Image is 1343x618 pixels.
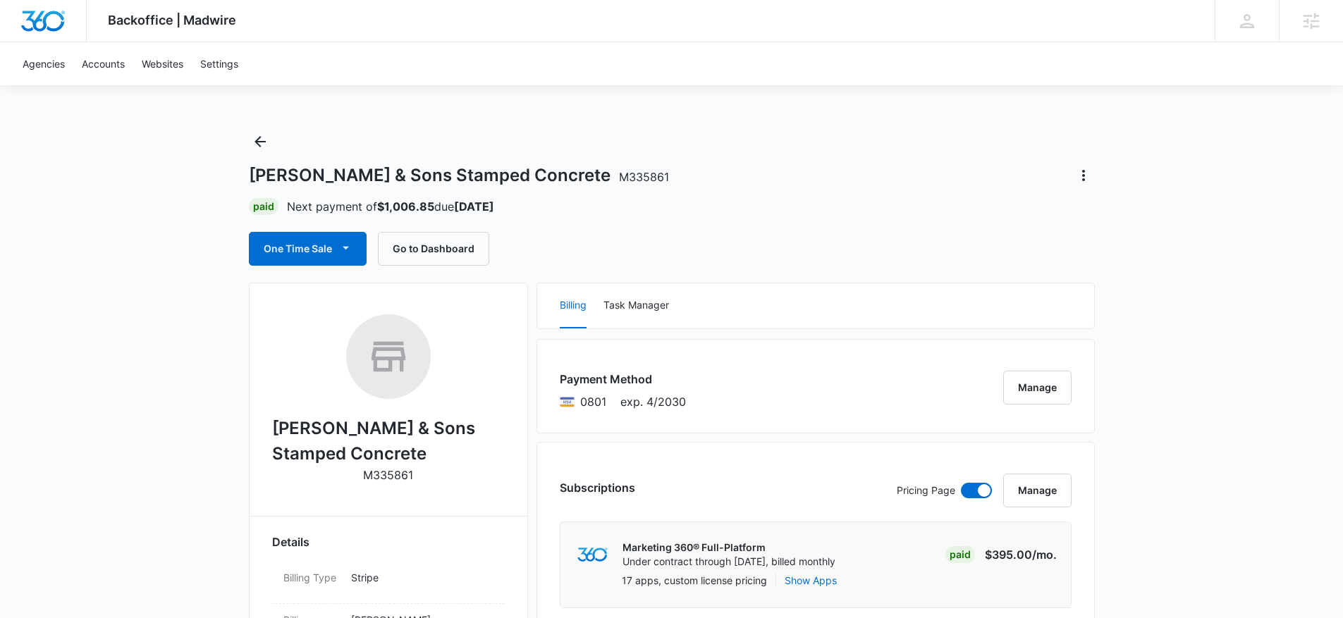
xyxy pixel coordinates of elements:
p: Next payment of due [287,198,494,215]
div: Billing TypeStripe [272,562,505,604]
a: Websites [133,42,192,85]
p: Under contract through [DATE], billed monthly [623,555,835,569]
button: Billing [560,283,587,328]
span: /mo. [1032,548,1057,562]
h1: [PERSON_NAME] & Sons Stamped Concrete [249,165,669,186]
button: Go to Dashboard [378,232,489,266]
span: exp. 4/2030 [620,393,686,410]
strong: $1,006.85 [377,199,434,214]
button: Manage [1003,474,1072,507]
span: Backoffice | Madwire [108,13,236,27]
a: Accounts [73,42,133,85]
p: Marketing 360® Full-Platform [623,540,835,555]
p: M335861 [363,466,413,483]
div: Paid [249,198,278,215]
button: Back [249,130,271,153]
p: Pricing Page [897,483,955,498]
div: Paid [945,546,975,563]
button: Actions [1072,164,1095,187]
h3: Subscriptions [560,479,635,496]
p: $395.00 [985,546,1057,563]
p: 17 apps, custom license pricing [622,573,767,588]
span: Details [272,533,309,550]
a: Settings [192,42,247,85]
button: Task Manager [603,283,669,328]
button: Show Apps [785,573,837,588]
dt: Billing Type [283,570,340,585]
strong: [DATE] [454,199,494,214]
button: One Time Sale [249,232,367,266]
span: M335861 [619,170,669,184]
span: Visa ending with [580,393,606,410]
p: Stripe [351,570,493,585]
h3: Payment Method [560,371,686,388]
img: marketing360Logo [577,548,608,562]
h2: [PERSON_NAME] & Sons Stamped Concrete [272,416,505,466]
a: Agencies [14,42,73,85]
button: Manage [1003,371,1072,404]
